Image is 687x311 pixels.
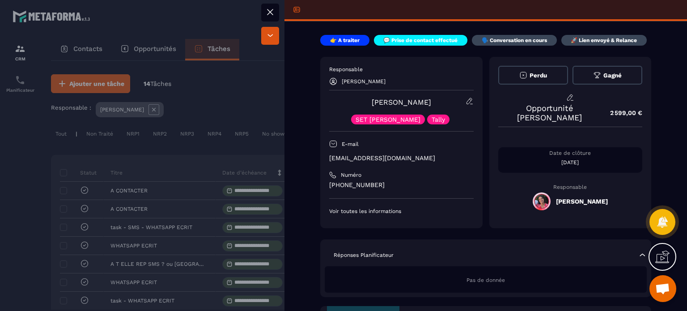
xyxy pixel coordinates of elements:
[498,66,568,85] button: Perdu
[330,37,360,44] p: 👉 A traiter
[649,275,676,302] div: Ouvrir le chat
[482,37,547,44] p: 🗣️ Conversation en cours
[329,154,474,162] p: [EMAIL_ADDRESS][DOMAIN_NAME]
[432,116,445,123] p: Tally
[383,37,458,44] p: 💬 Prise de contact effectué
[342,141,359,148] p: E-mail
[329,208,474,215] p: Voir toutes les informations
[329,66,474,73] p: Responsable
[603,72,622,79] span: Gagné
[498,103,602,122] p: Opportunité [PERSON_NAME]
[530,72,547,79] span: Perdu
[466,277,505,283] span: Pas de donnée
[571,37,637,44] p: 🚀 Lien envoyé & Relance
[556,198,608,205] h5: [PERSON_NAME]
[372,98,431,107] a: [PERSON_NAME]
[498,159,643,166] p: [DATE]
[342,78,386,85] p: [PERSON_NAME]
[356,116,420,123] p: SET [PERSON_NAME]
[498,149,643,157] p: Date de clôture
[498,184,643,190] p: Responsable
[341,171,361,179] p: Numéro
[334,251,394,259] p: Réponses Planificateur
[329,181,474,189] p: [PHONE_NUMBER]
[572,66,642,85] button: Gagné
[601,104,642,122] p: 2 599,00 €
